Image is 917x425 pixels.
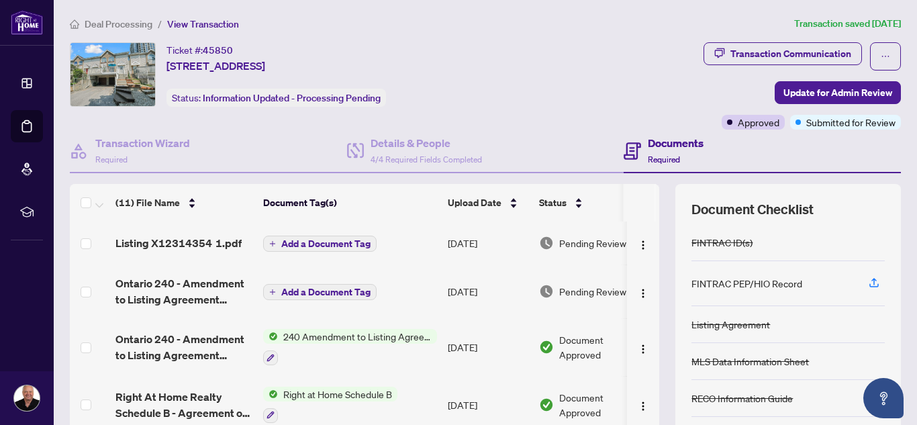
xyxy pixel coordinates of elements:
[203,92,381,104] span: Information Updated - Processing Pending
[794,16,901,32] article: Transaction saved [DATE]
[371,135,482,151] h4: Details & People
[442,318,534,376] td: [DATE]
[281,287,371,297] span: Add a Document Tag
[263,283,377,301] button: Add a Document Tag
[278,329,437,344] span: 240 Amendment to Listing Agreement - Authority to Offer for Sale Price Change/Extension/Amendment(s)
[110,184,258,222] th: (11) File Name
[70,43,155,106] img: IMG-X12314354_1.jpg
[730,43,851,64] div: Transaction Communication
[775,81,901,104] button: Update for Admin Review
[263,387,278,402] img: Status Icon
[691,354,809,369] div: MLS Data Information Sheet
[691,200,814,219] span: Document Checklist
[167,18,239,30] span: View Transaction
[115,275,252,308] span: Ontario 240 - Amendment to Listing Agreement Authority to Offer for Sale Price Change_Extensio 1.pdf
[11,10,43,35] img: logo
[638,401,648,412] img: Logo
[115,389,252,421] span: Right At Home Realty Schedule B - Agreement of Purchase and Sale.pdf
[166,42,233,58] div: Ticket #:
[559,390,642,420] span: Document Approved
[115,331,252,363] span: Ontario 240 - Amendment to Listing Agreement Authority to Offer for Sale Price Change_Extensio.pdf
[638,344,648,355] img: Logo
[648,135,704,151] h4: Documents
[691,317,770,332] div: Listing Agreement
[203,44,233,56] span: 45850
[632,232,654,254] button: Logo
[559,332,642,362] span: Document Approved
[14,385,40,411] img: Profile Icon
[534,184,648,222] th: Status
[863,378,904,418] button: Open asap
[638,240,648,250] img: Logo
[632,281,654,302] button: Logo
[258,184,442,222] th: Document Tag(s)
[539,236,554,250] img: Document Status
[95,154,128,164] span: Required
[704,42,862,65] button: Transaction Communication
[806,115,896,130] span: Submitted for Review
[691,391,793,406] div: RECO Information Guide
[70,19,79,29] span: home
[442,222,534,265] td: [DATE]
[539,340,554,355] img: Document Status
[442,184,534,222] th: Upload Date
[691,276,802,291] div: FINTRAC PEP/HIO Record
[442,265,534,318] td: [DATE]
[166,58,265,74] span: [STREET_ADDRESS]
[263,329,278,344] img: Status Icon
[691,235,753,250] div: FINTRAC ID(s)
[539,397,554,412] img: Document Status
[738,115,779,130] span: Approved
[115,195,180,210] span: (11) File Name
[539,284,554,299] img: Document Status
[166,89,386,107] div: Status:
[269,289,276,295] span: plus
[115,235,242,251] span: Listing X12314354 1.pdf
[559,236,626,250] span: Pending Review
[263,329,437,365] button: Status Icon240 Amendment to Listing Agreement - Authority to Offer for Sale Price Change/Extensio...
[263,236,377,252] button: Add a Document Tag
[278,387,397,402] span: Right at Home Schedule B
[263,387,397,423] button: Status IconRight at Home Schedule B
[648,154,680,164] span: Required
[85,18,152,30] span: Deal Processing
[263,235,377,252] button: Add a Document Tag
[638,288,648,299] img: Logo
[881,52,890,61] span: ellipsis
[269,240,276,247] span: plus
[632,336,654,358] button: Logo
[632,394,654,416] button: Logo
[158,16,162,32] li: /
[448,195,501,210] span: Upload Date
[371,154,482,164] span: 4/4 Required Fields Completed
[783,82,892,103] span: Update for Admin Review
[559,284,626,299] span: Pending Review
[263,284,377,300] button: Add a Document Tag
[281,239,371,248] span: Add a Document Tag
[95,135,190,151] h4: Transaction Wizard
[539,195,567,210] span: Status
